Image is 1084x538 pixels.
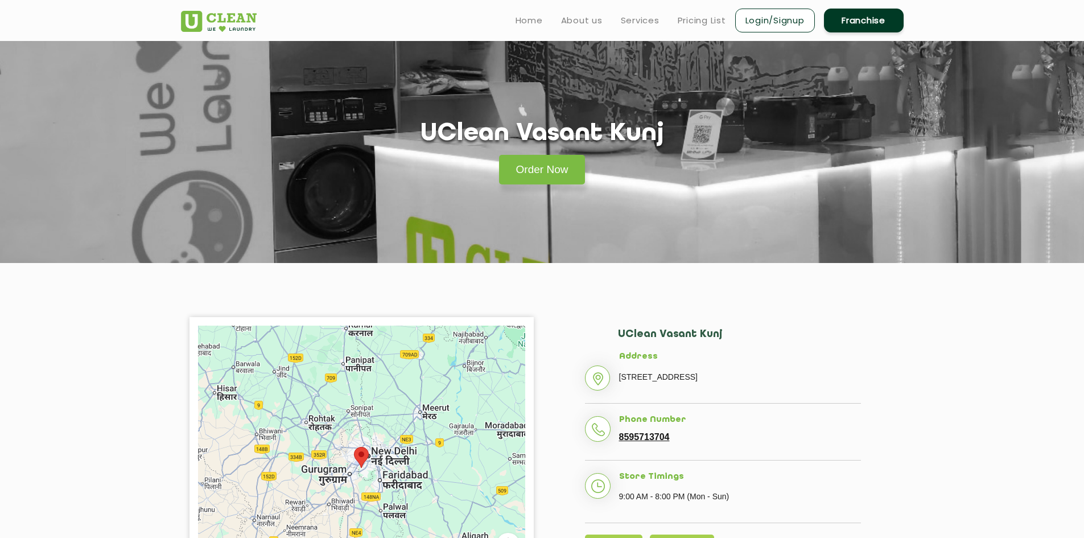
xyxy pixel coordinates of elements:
[735,9,815,32] a: Login/Signup
[619,432,670,442] a: 8595713704
[619,368,861,385] p: [STREET_ADDRESS]
[561,14,603,27] a: About us
[619,415,861,425] h5: Phone Number
[621,14,660,27] a: Services
[618,328,861,352] h2: UClean Vasant Kunj
[181,11,257,32] img: UClean Laundry and Dry Cleaning
[421,120,664,149] h1: UClean Vasant Kunj
[619,352,861,362] h5: Address
[619,488,861,505] p: 9:00 AM - 8:00 PM (Mon - Sun)
[499,155,586,184] a: Order Now
[619,472,861,482] h5: Store Timings
[678,14,726,27] a: Pricing List
[824,9,904,32] a: Franchise
[516,14,543,27] a: Home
